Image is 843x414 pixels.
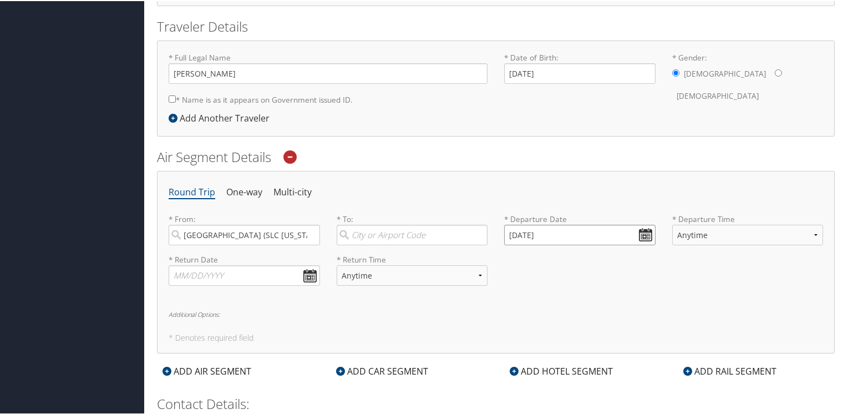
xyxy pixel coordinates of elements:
div: ADD RAIL SEGMENT [678,363,782,377]
label: * Date of Birth: [504,51,656,83]
input: * Gender:[DEMOGRAPHIC_DATA][DEMOGRAPHIC_DATA] [672,68,679,75]
h2: Air Segment Details [157,147,835,165]
li: Round Trip [169,181,215,201]
label: * Name is as it appears on Government issued ID. [169,88,353,109]
input: MM/DD/YYYY [169,264,320,285]
div: ADD HOTEL SEGMENT [504,363,618,377]
input: City or Airport Code [337,224,488,244]
label: * Departure Time [672,213,824,253]
input: * Full Legal Name [169,62,487,83]
input: * Date of Birth: [504,62,656,83]
label: * Gender: [672,51,824,106]
h5: * Denotes required field [169,333,823,341]
label: * Return Date [169,253,320,264]
label: * To: [337,213,488,244]
li: One-way [226,181,262,201]
label: * Full Legal Name [169,51,487,83]
li: Multi-city [273,181,312,201]
label: [DEMOGRAPHIC_DATA] [684,62,766,83]
input: City or Airport Code [169,224,320,244]
h2: Traveler Details [157,16,835,35]
h2: Contact Details: [157,393,835,412]
label: [DEMOGRAPHIC_DATA] [677,84,759,105]
div: ADD CAR SEGMENT [331,363,434,377]
label: * From: [169,213,320,244]
label: * Return Time [337,253,488,264]
input: * Name is as it appears on Government issued ID. [169,94,176,102]
input: MM/DD/YYYY [504,224,656,244]
h6: Additional Options: [169,310,823,316]
div: ADD AIR SEGMENT [157,363,257,377]
select: * Departure Time [672,224,824,244]
input: * Gender:[DEMOGRAPHIC_DATA][DEMOGRAPHIC_DATA] [775,68,782,75]
label: * Departure Date [504,213,656,224]
div: Add Another Traveler [169,110,275,124]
